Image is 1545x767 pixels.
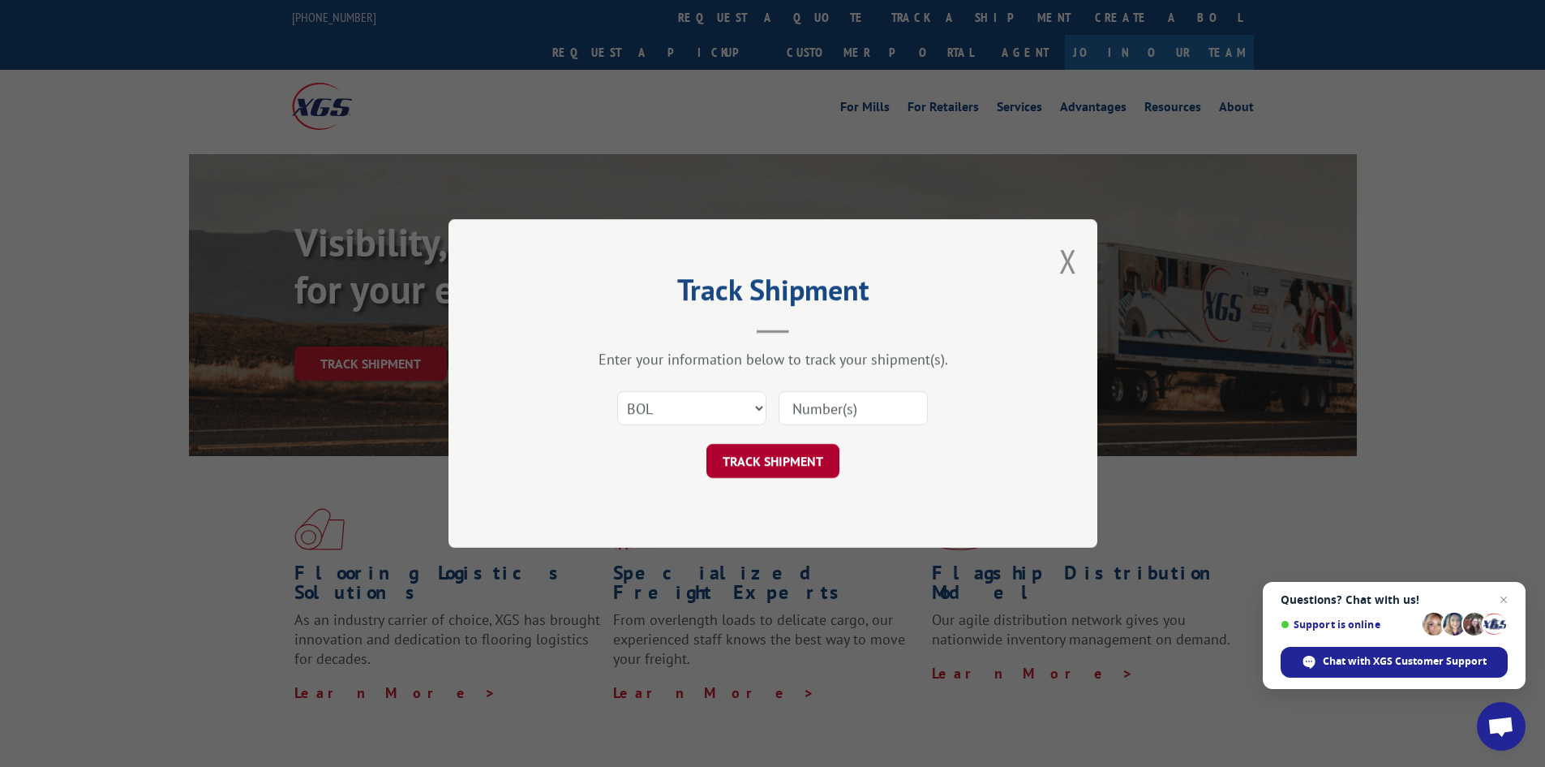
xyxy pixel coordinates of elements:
[1323,654,1487,669] span: Chat with XGS Customer Support
[1281,647,1508,678] div: Chat with XGS Customer Support
[779,391,928,425] input: Number(s)
[1477,702,1526,751] div: Open chat
[1059,239,1077,282] button: Close modal
[706,444,839,478] button: TRACK SHIPMENT
[1281,593,1508,606] span: Questions? Chat with us!
[530,278,1016,309] h2: Track Shipment
[1494,590,1513,610] span: Close chat
[1281,618,1417,631] span: Support is online
[530,350,1016,368] div: Enter your information below to track your shipment(s).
